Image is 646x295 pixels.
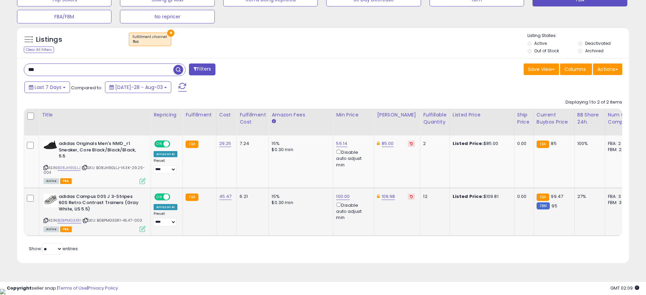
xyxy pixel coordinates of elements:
[24,81,70,93] button: Last 7 Days
[527,33,629,39] p: Listing States:
[423,111,447,126] div: Fulfillable Quantity
[336,111,371,118] div: Min Price
[154,204,177,210] div: Amazon AI
[453,141,509,147] div: $85.00
[154,111,180,118] div: Repricing
[453,193,509,200] div: $109.81
[585,48,604,54] label: Archived
[608,141,630,147] div: FBA: 2
[423,141,444,147] div: 2
[565,99,622,106] div: Displaying 1 to 2 of 2 items
[71,85,102,91] span: Compared to:
[272,111,330,118] div: Amazon Fees
[219,140,231,147] a: 29.25
[551,140,556,147] span: 85
[167,30,174,37] button: ×
[58,285,87,291] a: Terms of Use
[272,141,328,147] div: 15%
[88,285,118,291] a: Privacy Policy
[43,141,145,183] div: ASIN:
[7,285,118,292] div: seller snap | |
[577,193,600,200] div: 27%
[169,194,180,200] span: OFF
[517,193,528,200] div: 0.00
[272,147,328,153] div: $0.30 min
[272,118,276,125] small: Amazon Fees.
[453,111,511,118] div: Listed Price
[57,165,81,171] a: B08JH9GLLJ
[43,193,57,207] img: 415ZvcHR9ML._SL40_.jpg
[155,194,163,200] span: ON
[169,141,180,147] span: OFF
[534,48,559,54] label: Out of Stock
[551,193,563,200] span: 99.47
[240,193,263,200] div: 6.21
[560,63,592,75] button: Columns
[29,245,78,252] span: Show: entries
[60,226,72,232] span: FBA
[608,147,630,153] div: FBM: 2
[17,10,111,23] button: FBA/FBM
[517,111,531,126] div: Ship Price
[524,63,559,75] button: Save View
[537,111,572,126] div: Current Buybox Price
[219,193,232,200] a: 45.47
[272,200,328,206] div: $0.30 min
[537,202,550,209] small: FBM
[43,165,145,175] span: | SKU: B08JH9GLLJ-14.3K-29.25-004
[59,141,141,161] b: adidas Originals Men's NMD_r1 Sneaker, Core Black/Black/Black, 5.5
[115,84,163,91] span: [DATE]-28 - Aug-03
[36,35,62,44] h5: Listings
[608,111,633,126] div: Num of Comp.
[120,10,214,23] button: No repricer
[154,151,177,157] div: Amazon AI
[240,111,266,126] div: Fulfillment Cost
[105,81,171,93] button: [DATE]-28 - Aug-03
[610,285,639,291] span: 2025-08-11 02:09 GMT
[154,211,177,227] div: Preset:
[453,140,484,147] b: Listed Price:
[608,200,630,206] div: FBM: 3
[43,178,59,184] span: All listings currently available for purchase on Amazon
[577,111,602,126] div: BB Share 24h.
[336,140,347,147] a: 56.14
[517,141,528,147] div: 0.00
[377,111,417,118] div: [PERSON_NAME]
[24,47,54,53] div: Clear All Filters
[240,141,263,147] div: 7.24
[537,141,549,148] small: FBA
[336,201,369,221] div: Disable auto adjust min
[82,218,142,223] span: | SKU: B0BPMG33R1-45.47-003
[43,141,57,149] img: 31E4-9gQWFL._SL40_.jpg
[186,111,213,118] div: Fulfillment
[336,148,369,168] div: Disable auto adjust min
[186,193,198,201] small: FBA
[552,203,557,209] span: 95
[155,141,163,147] span: ON
[42,111,148,118] div: Title
[219,111,234,118] div: Cost
[43,193,145,231] div: ASIN:
[577,141,600,147] div: 100%
[60,178,72,184] span: FBA
[59,193,141,214] b: adidas Campus 00S J 3-Stripes 60S Retro Contrast Trainers (Gray White, US 5.5)
[272,193,328,200] div: 15%
[453,193,484,200] b: Listed Price:
[564,66,586,73] span: Columns
[189,63,215,75] button: Filters
[382,140,394,147] a: 85.00
[423,193,444,200] div: 12
[382,193,395,200] a: 109.98
[43,226,59,232] span: All listings currently available for purchase on Amazon
[186,141,198,148] small: FBA
[537,193,549,201] small: FBA
[608,193,630,200] div: FBA: 3
[336,193,350,200] a: 100.00
[133,34,168,44] span: Fulfillment channel :
[585,40,611,46] label: Deactivated
[154,159,177,174] div: Preset:
[534,40,547,46] label: Active
[593,63,622,75] button: Actions
[7,285,32,291] strong: Copyright
[133,39,168,44] div: fba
